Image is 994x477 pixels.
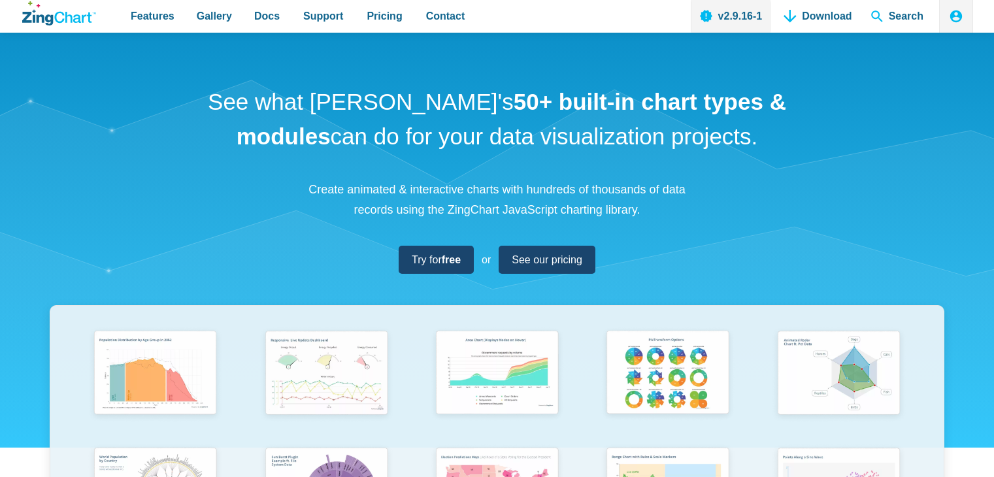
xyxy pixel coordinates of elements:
[426,7,465,25] span: Contact
[412,325,582,442] a: Area Chart (Displays Nodes on Hover)
[367,7,402,25] span: Pricing
[70,325,240,442] a: Population Distribution by Age Group in 2052
[258,325,395,423] img: Responsive Live Update Dashboard
[482,251,491,269] span: or
[254,7,280,25] span: Docs
[301,180,693,220] p: Create animated & interactive charts with hundreds of thousands of data records using the ZingCha...
[240,325,411,442] a: Responsive Live Update Dashboard
[22,1,96,25] a: ZingChart Logo. Click to return to the homepage
[197,7,232,25] span: Gallery
[429,325,565,423] img: Area Chart (Displays Nodes on Hover)
[754,325,924,442] a: Animated Radar Chart ft. Pet Data
[131,7,174,25] span: Features
[442,254,461,265] strong: free
[770,325,907,423] img: Animated Radar Chart ft. Pet Data
[599,325,736,423] img: Pie Transform Options
[303,7,343,25] span: Support
[87,325,224,423] img: Population Distribution by Age Group in 2052
[203,85,791,154] h1: See what [PERSON_NAME]'s can do for your data visualization projects.
[512,251,582,269] span: See our pricing
[582,325,753,442] a: Pie Transform Options
[237,89,786,149] strong: 50+ built-in chart types & modules
[499,246,595,274] a: See our pricing
[412,251,461,269] span: Try for
[399,246,474,274] a: Try forfree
